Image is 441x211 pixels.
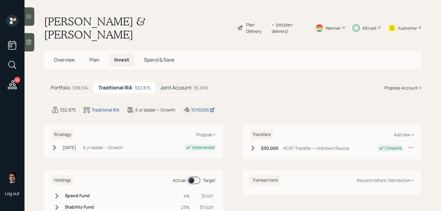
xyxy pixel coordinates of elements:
[92,107,119,113] div: Traditional IRA
[250,175,280,185] h6: Transactions
[160,85,191,91] h5: Joint Account
[5,190,20,196] div: Log out
[261,146,278,151] h6: $30,000
[203,177,216,183] div: Target
[135,85,150,91] div: $32,875
[357,177,414,183] div: Record Historic Distribution +
[283,145,349,151] div: ACAT Transfer • Unknown Source
[98,85,132,91] h5: Traditional IRA
[196,132,216,138] div: Propose +
[385,145,402,151] div: Complete
[54,56,75,63] span: Overview
[197,193,213,199] div: $1,401
[246,21,269,34] div: Plan Delivery
[51,175,73,185] h6: Holdings
[181,204,190,210] div: 23%
[73,85,89,91] div: $38,534
[326,25,341,31] div: Warmer
[398,25,417,31] div: Kustomer
[114,56,129,63] span: Invest
[62,144,76,151] div: [DATE]
[51,85,70,91] h5: Portfolio
[173,177,186,183] div: Actual
[197,204,213,210] div: $7,629
[51,130,74,140] h6: Strategy
[144,56,174,63] span: Spend & Save
[362,25,377,31] div: Altruist
[192,145,214,150] div: Implemented
[65,193,94,198] h6: Spend Fund
[83,144,123,151] div: 6 yr ladder • Growth
[89,56,100,63] span: Plan
[65,205,94,210] h6: Stability Fund
[60,107,76,113] div: $32,875
[44,15,232,41] h1: [PERSON_NAME] & [PERSON_NAME]
[250,130,273,140] h6: Transfers
[191,107,215,113] div: 10110206
[135,107,175,113] div: 6 yr ladder • Growth
[194,85,208,91] div: $5,659
[6,171,18,183] img: harrison-schaefer-headshot-2.png
[14,77,20,83] div: 40
[181,193,190,199] div: 4%
[272,21,308,34] div: • (old plan-delivery)
[394,132,414,138] div: Add new +
[384,85,421,91] div: Propose Account +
